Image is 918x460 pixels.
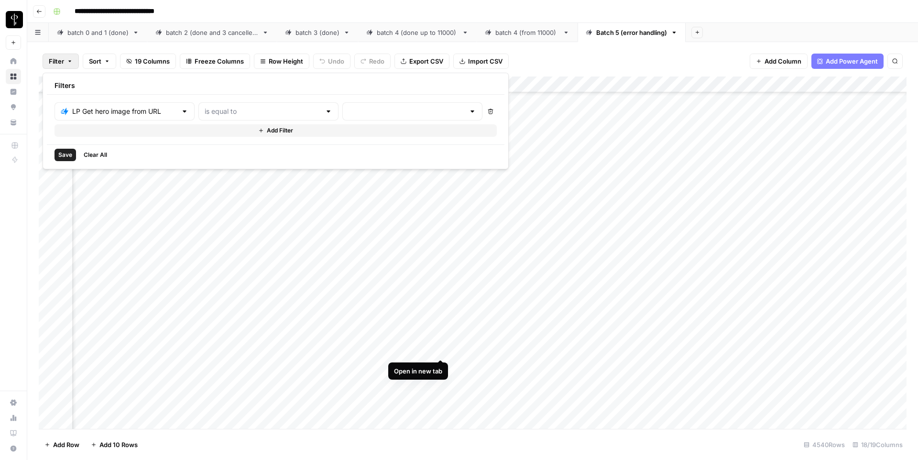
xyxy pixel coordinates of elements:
[49,56,64,66] span: Filter
[55,124,497,137] button: Add Filter
[6,395,21,410] a: Settings
[6,441,21,456] button: Help + Support
[47,77,504,95] div: Filters
[495,28,559,37] div: batch 4 (from 11000)
[99,440,138,449] span: Add 10 Rows
[147,23,277,42] a: batch 2 (done and 3 cancelled)
[277,23,358,42] a: batch 3 (done)
[6,426,21,441] a: Learning Hub
[72,107,177,116] input: LP Get hero image from URL
[6,84,21,99] a: Insights
[811,54,884,69] button: Add Power Agent
[49,23,147,42] a: batch 0 and 1 (done)
[55,149,76,161] button: Save
[578,23,686,42] a: Batch 5 (error handling)
[80,149,111,161] button: Clear All
[83,54,116,69] button: Sort
[195,56,244,66] span: Freeze Columns
[58,151,72,159] span: Save
[85,437,143,452] button: Add 10 Rows
[394,366,442,376] div: Open in new tab
[453,54,509,69] button: Import CSV
[43,73,509,169] div: Filter
[468,56,503,66] span: Import CSV
[328,56,344,66] span: Undo
[267,126,293,135] span: Add Filter
[313,54,350,69] button: Undo
[596,28,667,37] div: Batch 5 (error handling)
[295,28,339,37] div: batch 3 (done)
[6,8,21,32] button: Workspace: LP Production Workloads
[394,54,449,69] button: Export CSV
[369,56,384,66] span: Redo
[6,410,21,426] a: Usage
[6,99,21,115] a: Opportunities
[750,54,808,69] button: Add Column
[205,107,321,116] input: is equal to
[254,54,309,69] button: Row Height
[6,11,23,28] img: LP Production Workloads Logo
[39,437,85,452] button: Add Row
[800,437,849,452] div: 4540 Rows
[89,56,101,66] span: Sort
[826,56,878,66] span: Add Power Agent
[477,23,578,42] a: batch 4 (from 11000)
[849,437,907,452] div: 18/19 Columns
[84,151,107,159] span: Clear All
[269,56,303,66] span: Row Height
[6,54,21,69] a: Home
[135,56,170,66] span: 19 Columns
[6,115,21,130] a: Your Data
[765,56,801,66] span: Add Column
[354,54,391,69] button: Redo
[358,23,477,42] a: batch 4 (done up to 11000)
[67,28,129,37] div: batch 0 and 1 (done)
[120,54,176,69] button: 19 Columns
[166,28,258,37] div: batch 2 (done and 3 cancelled)
[180,54,250,69] button: Freeze Columns
[43,54,79,69] button: Filter
[409,56,443,66] span: Export CSV
[377,28,458,37] div: batch 4 (done up to 11000)
[6,69,21,84] a: Browse
[53,440,79,449] span: Add Row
